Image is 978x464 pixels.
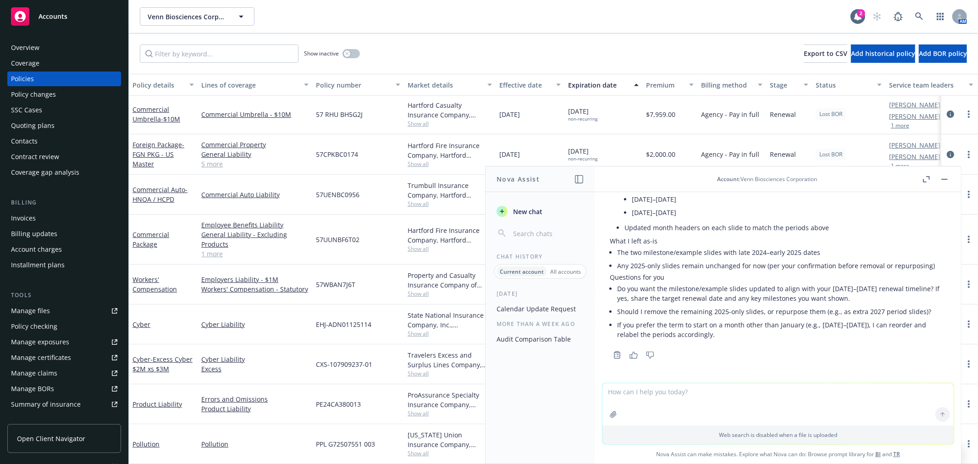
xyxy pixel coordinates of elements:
[568,106,597,122] span: [DATE]
[919,44,967,63] button: Add BOR policy
[617,305,946,318] li: Should I remove the remaining 2025-only slides, or repurpose them (e.g., as extra 2027 period sli...
[11,211,36,226] div: Invoices
[770,149,796,159] span: Renewal
[610,272,946,282] p: Questions for you
[11,72,34,86] div: Policies
[889,111,940,121] a: [PERSON_NAME]
[617,259,946,272] li: Any 2025-only slides remain unchanged for now (per your confirmation before removal or repurposing)
[632,206,946,219] li: [DATE]–[DATE]
[201,354,309,364] a: Cyber Liability
[7,72,121,86] a: Policies
[316,235,359,244] span: 57UUNBF6T02
[408,200,492,208] span: Show all
[875,450,881,458] a: BI
[133,230,169,249] a: Commercial Package
[7,198,121,207] div: Billing
[963,438,974,449] a: more
[408,370,492,377] span: Show all
[568,146,597,162] span: [DATE]
[11,56,39,71] div: Coverage
[7,226,121,241] a: Billing updates
[497,174,540,184] h1: Nova Assist
[511,227,584,240] input: Search chats
[7,211,121,226] a: Invoices
[201,230,309,249] a: General Liability - Excluding Products
[11,350,71,365] div: Manage certificates
[7,4,121,29] a: Accounts
[408,409,492,417] span: Show all
[408,290,492,298] span: Show all
[857,9,865,17] div: 2
[408,390,492,409] div: ProAssurance Specialty Insurance Company, Medmarc
[500,268,544,276] p: Current account
[11,165,79,180] div: Coverage gap analysis
[408,226,492,245] div: Hartford Fire Insurance Company, Hartford Insurance Group
[819,110,842,118] span: Lost BOR
[133,105,180,123] a: Commercial Umbrella
[201,364,309,374] a: Excess
[717,175,739,183] span: Account
[7,87,121,102] a: Policy changes
[642,74,697,96] button: Premium
[133,140,184,168] span: - FGN PKG - US Master
[610,236,946,246] p: What I left as-is
[11,87,56,102] div: Policy changes
[931,7,950,26] a: Switch app
[133,185,188,204] a: Commercial Auto
[11,258,65,272] div: Installment plans
[819,150,842,159] span: Lost BOR
[568,116,597,122] div: non-recurring
[408,120,492,127] span: Show all
[7,258,121,272] a: Installment plans
[7,397,121,412] a: Summary of insurance
[885,74,977,96] button: Service team leaders
[486,253,595,260] div: Chat History
[316,110,363,119] span: 57 RHU BH5G2J
[404,74,496,96] button: Market details
[717,175,817,183] div: : Venn Biosciences Corporation
[624,221,946,234] li: Updated month headers on each slide to match the periods above
[11,335,69,349] div: Manage exposures
[148,12,227,22] span: Venn Biosciences Corporation
[643,348,658,361] button: Thumbs down
[770,110,796,119] span: Renewal
[316,320,371,329] span: EHJ-ADN01125114
[133,355,193,373] span: - Excess Cyber $2M xs $3M
[812,74,885,96] button: Status
[17,434,85,443] span: Open Client Navigator
[133,80,184,90] div: Policy details
[511,207,542,216] span: New chat
[201,159,309,169] a: 5 more
[599,445,957,464] span: Nova Assist can make mistakes. Explore what Nova can do: Browse prompt library for and
[408,271,492,290] div: Property and Casualty Insurance Company of [GEOGRAPHIC_DATA], Hartford Insurance Group
[564,74,642,96] button: Expiration date
[617,318,946,341] li: If you prefer the term to start on a month other than January (e.g., [DATE]–[DATE]), I can reorde...
[133,320,150,329] a: Cyber
[408,350,492,370] div: Travelers Excess and Surplus Lines Company, Travelers Insurance, Corvus Insurance (Travelers), CR...
[201,190,309,199] a: Commercial Auto Liability
[816,80,872,90] div: Status
[891,123,909,128] button: 1 more
[568,156,597,162] div: non-recurring
[493,301,588,316] button: Calendar Update Request
[316,359,372,369] span: CXS-107909237-01
[11,134,38,149] div: Contacts
[646,149,675,159] span: $2,000.00
[408,100,492,120] div: Hartford Casualty Insurance Company, Hartford Insurance Group
[7,335,121,349] a: Manage exposures
[486,320,595,328] div: More than a week ago
[11,381,54,396] div: Manage BORs
[316,439,375,449] span: PPL G72507551 003
[201,249,309,259] a: 1 more
[945,109,956,120] a: circleInformation
[201,394,309,404] a: Errors and Omissions
[133,400,182,409] a: Product Liability
[486,290,595,298] div: [DATE]
[496,74,564,96] button: Effective date
[161,115,180,123] span: - $10M
[316,149,358,159] span: 57CPKBC0174
[304,50,339,57] span: Show inactive
[201,149,309,159] a: General Liability
[7,56,121,71] a: Coverage
[493,331,588,347] button: Audit Comparison Table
